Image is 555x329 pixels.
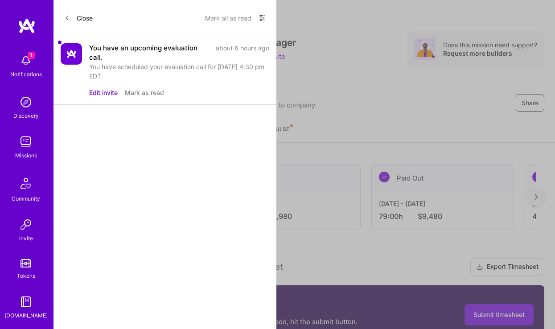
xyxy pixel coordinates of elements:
[4,311,48,320] div: [DOMAIN_NAME]
[17,133,35,151] img: teamwork
[89,88,118,97] button: Edit invite
[61,43,82,65] img: Company Logo
[64,11,93,25] button: Close
[205,11,251,25] button: Mark all as read
[125,88,164,97] button: Mark as read
[89,62,269,81] div: You have scheduled your evaluation call for [DATE] 4:30 pm EDT.
[15,173,37,194] img: Community
[17,271,35,280] div: Tokens
[21,259,31,267] img: tokens
[19,234,33,243] div: Invite
[18,18,36,34] img: logo
[89,43,210,62] div: You have an upcoming evaluation call.
[17,293,35,311] img: guide book
[13,111,39,120] div: Discovery
[15,151,37,160] div: Missions
[216,43,269,62] div: about 6 hours ago
[12,194,40,203] div: Community
[17,216,35,234] img: Invite
[17,93,35,111] img: discovery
